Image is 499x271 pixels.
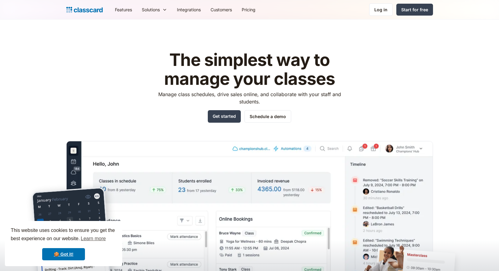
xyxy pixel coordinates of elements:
div: Solutions [142,6,160,13]
a: Features [110,3,137,16]
div: cookieconsent [5,221,122,266]
h1: The simplest way to manage your classes [152,51,347,88]
span: This website uses cookies to ensure you get the best experience on our website. [11,227,116,243]
a: Integrations [172,3,206,16]
a: Customers [206,3,237,16]
a: Schedule a demo [244,110,291,123]
div: Solutions [137,3,172,16]
a: learn more about cookies [80,234,107,243]
p: Manage class schedules, drive sales online, and collaborate with your staff and students. [152,91,347,105]
a: Get started [208,110,241,123]
a: Start for free [396,4,433,16]
a: Pricing [237,3,260,16]
a: Log in [369,3,393,16]
div: Start for free [401,6,428,13]
div: Log in [374,6,387,13]
a: dismiss cookie message [42,248,85,260]
a: home [66,5,103,14]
